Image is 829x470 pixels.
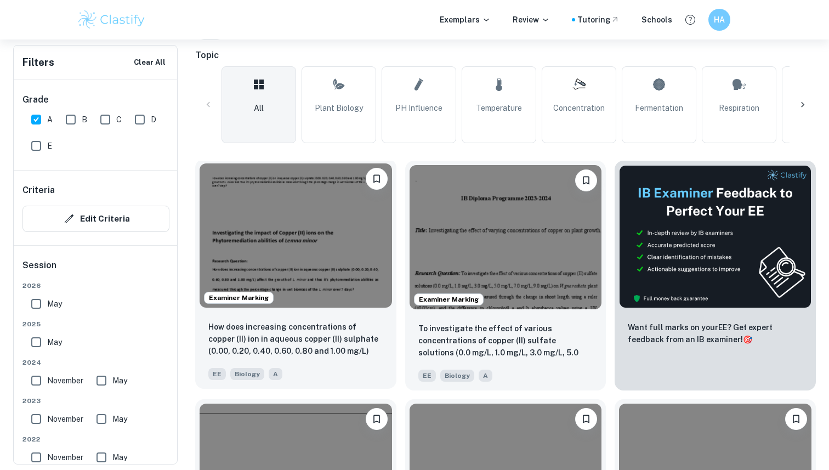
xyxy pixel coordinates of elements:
[366,408,388,430] button: Bookmark
[22,396,169,406] span: 2023
[418,322,593,360] p: To investigate the effect of various concentrations of copper (II) sulfate solutions (0.0 mg/L, 1...
[635,102,683,114] span: Fermentation
[22,434,169,444] span: 2022
[112,375,127,387] span: May
[47,413,83,425] span: November
[410,165,602,309] img: Biology EE example thumbnail: To investigate the effect of various con
[195,49,816,62] h6: Topic
[708,9,730,31] button: HA
[476,102,522,114] span: Temperature
[713,14,726,26] h6: HA
[479,370,492,382] span: A
[577,14,620,26] a: Tutoring
[131,54,168,71] button: Clear All
[47,114,53,126] span: A
[112,413,127,425] span: May
[116,114,122,126] span: C
[22,259,169,281] h6: Session
[47,298,62,310] span: May
[628,321,803,346] p: Want full marks on your EE ? Get expert feedback from an IB examiner!
[151,114,156,126] span: D
[22,55,54,70] h6: Filters
[641,14,672,26] a: Schools
[47,140,52,152] span: E
[315,102,363,114] span: Plant Biology
[395,102,442,114] span: pH Influence
[615,161,816,390] a: ThumbnailWant full marks on yourEE? Get expert feedback from an IB examiner!
[205,293,273,303] span: Examiner Marking
[575,169,597,191] button: Bookmark
[47,375,83,387] span: November
[619,165,811,308] img: Thumbnail
[22,93,169,106] h6: Grade
[22,206,169,232] button: Edit Criteria
[440,370,474,382] span: Biology
[22,319,169,329] span: 2025
[47,336,62,348] span: May
[254,102,264,114] span: All
[513,14,550,26] p: Review
[22,358,169,367] span: 2024
[112,451,127,463] span: May
[743,335,752,344] span: 🎯
[418,370,436,382] span: EE
[77,9,146,31] img: Clastify logo
[269,368,282,380] span: A
[22,184,55,197] h6: Criteria
[785,408,807,430] button: Bookmark
[366,168,388,190] button: Bookmark
[719,102,759,114] span: Respiration
[681,10,700,29] button: Help and Feedback
[230,368,264,380] span: Biology
[47,451,83,463] span: November
[82,114,87,126] span: B
[414,295,483,304] span: Examiner Marking
[575,408,597,430] button: Bookmark
[22,281,169,291] span: 2026
[405,161,606,390] a: Examiner MarkingBookmarkTo investigate the effect of various concentrations of copper (II) sulfat...
[208,321,383,358] p: How does increasing concentrations of copper (II) ion in aqueous copper (II) sulphate (0.00, 0.20...
[200,163,392,308] img: Biology EE example thumbnail: How does increasing concentrations of co
[553,102,605,114] span: Concentration
[208,368,226,380] span: EE
[440,14,491,26] p: Exemplars
[195,161,396,390] a: Examiner MarkingBookmarkHow does increasing concentrations of copper (II) ion in aqueous copper (...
